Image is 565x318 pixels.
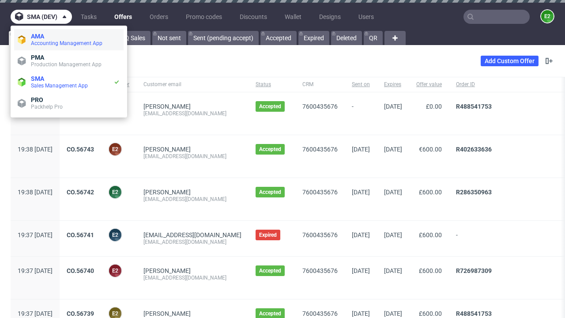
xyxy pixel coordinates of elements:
[302,103,338,110] a: 7600435676
[234,10,272,24] a: Discounts
[118,31,151,45] a: IQ Sales
[352,146,370,153] span: [DATE]
[18,146,53,153] span: 19:38 [DATE]
[18,231,53,238] span: 19:37 [DATE]
[181,10,227,24] a: Promo codes
[302,231,338,238] a: 7600435676
[384,310,402,317] span: [DATE]
[456,310,492,317] a: R488541753
[259,310,281,317] span: Accepted
[143,196,241,203] div: [EMAIL_ADDRESS][DOMAIN_NAME]
[109,186,121,198] figcaption: e2
[143,231,241,238] a: [EMAIL_ADDRESS][DOMAIN_NAME]
[384,231,402,238] span: [DATE]
[298,31,329,45] a: Expired
[302,81,338,88] span: CRM
[314,10,346,24] a: Designs
[256,81,288,88] span: Status
[144,10,173,24] a: Orders
[364,31,383,45] a: QR
[302,267,338,274] a: 7600435676
[109,229,121,241] figcaption: e2
[259,267,281,274] span: Accepted
[456,81,552,88] span: Order ID
[67,267,94,274] a: CO.56740
[384,267,402,274] span: [DATE]
[384,189,402,196] span: [DATE]
[31,83,88,89] span: Sales Management App
[18,267,53,274] span: 19:37 [DATE]
[31,33,44,40] span: AMA
[75,10,102,24] a: Tasks
[419,189,442,196] span: £600.00
[302,146,338,153] a: 7600435676
[18,310,53,317] span: 19:37 [DATE]
[279,10,307,24] a: Wallet
[384,81,402,88] span: Expires
[419,231,442,238] span: £600.00
[416,81,442,88] span: Offer value
[419,267,442,274] span: £600.00
[302,189,338,196] a: 7600435676
[384,146,402,153] span: [DATE]
[31,54,44,61] span: PMA
[143,153,241,160] div: [EMAIL_ADDRESS][DOMAIN_NAME]
[352,81,370,88] span: Sent on
[67,231,94,238] a: CO.56741
[143,103,191,110] a: [PERSON_NAME]
[143,238,241,246] div: [EMAIL_ADDRESS][DOMAIN_NAME]
[541,10,554,23] figcaption: e2
[331,31,362,45] a: Deleted
[14,29,124,50] a: AMAAccounting Management App
[259,146,281,153] span: Accepted
[143,110,241,117] div: [EMAIL_ADDRESS][DOMAIN_NAME]
[109,143,121,155] figcaption: e2
[18,189,53,196] span: 19:38 [DATE]
[352,231,370,238] span: [DATE]
[67,189,94,196] a: CO.56742
[352,189,370,196] span: [DATE]
[456,189,492,196] a: R286350963
[419,310,442,317] span: £600.00
[31,96,43,103] span: PRO
[143,81,241,88] span: Customer email
[67,310,94,317] a: CO.56739
[31,61,102,68] span: Production Management App
[143,274,241,281] div: [EMAIL_ADDRESS][DOMAIN_NAME]
[456,231,552,246] span: -
[352,267,370,274] span: [DATE]
[419,146,442,153] span: €600.00
[143,310,191,317] a: [PERSON_NAME]
[384,103,402,110] span: [DATE]
[188,31,259,45] a: Sent (pending accept)
[143,146,191,153] a: [PERSON_NAME]
[14,50,124,72] a: PMAProduction Management App
[9,31,34,45] a: All
[302,310,338,317] a: 7600435676
[352,103,370,124] span: -
[426,103,442,110] span: £0.00
[31,75,44,82] span: SMA
[109,265,121,277] figcaption: e2
[109,10,137,24] a: Offers
[259,103,281,110] span: Accepted
[31,104,63,110] span: Packhelp Pro
[260,31,297,45] a: Accepted
[27,14,57,20] span: sma (dev)
[152,31,186,45] a: Not sent
[143,189,191,196] a: [PERSON_NAME]
[11,10,72,24] button: sma (dev)
[456,267,492,274] a: R726987309
[456,146,492,153] a: R402633636
[259,231,277,238] span: Expired
[353,10,379,24] a: Users
[456,103,492,110] a: R488541753
[259,189,281,196] span: Accepted
[352,310,370,317] span: [DATE]
[481,56,539,66] a: Add Custom Offer
[67,146,94,153] a: CO.56743
[14,93,124,114] a: PROPackhelp Pro
[31,40,102,46] span: Accounting Management App
[143,267,191,274] a: [PERSON_NAME]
